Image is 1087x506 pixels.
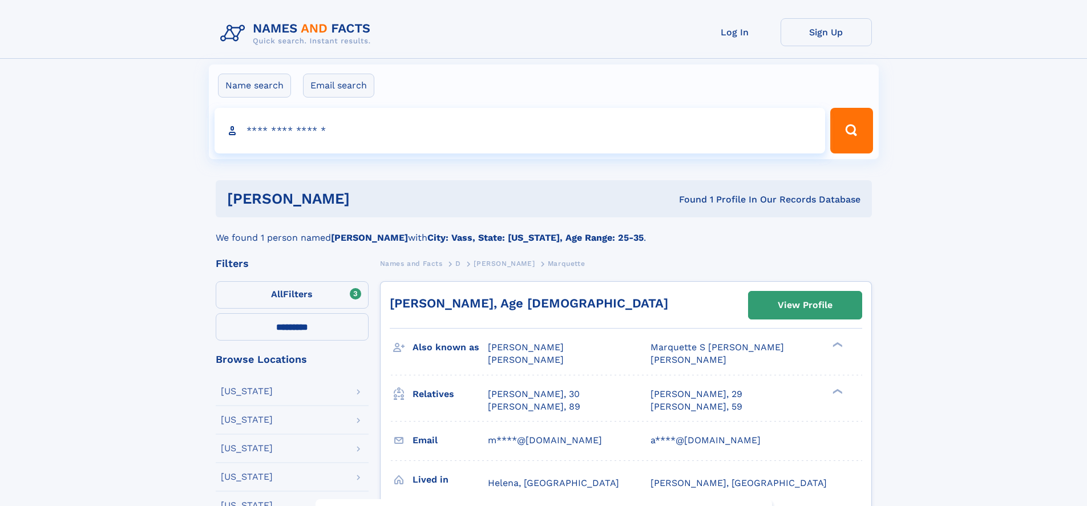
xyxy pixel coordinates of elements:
div: Browse Locations [216,354,369,365]
label: Name search [218,74,291,98]
button: Search Button [830,108,872,153]
h3: Email [413,431,488,450]
h3: Lived in [413,470,488,489]
a: Names and Facts [380,256,443,270]
span: [PERSON_NAME] [650,354,726,365]
a: View Profile [749,292,862,319]
span: Marquette [548,260,585,268]
span: Marquette S [PERSON_NAME] [650,342,784,353]
span: [PERSON_NAME] [488,342,564,353]
a: Log In [689,18,781,46]
span: All [271,289,283,299]
label: Email search [303,74,374,98]
div: Found 1 Profile In Our Records Database [514,193,860,206]
b: City: Vass, State: [US_STATE], Age Range: 25-35 [427,232,644,243]
div: [US_STATE] [221,472,273,481]
h1: [PERSON_NAME] [227,192,515,206]
a: [PERSON_NAME], 30 [488,388,580,400]
a: [PERSON_NAME], 59 [650,400,742,413]
a: [PERSON_NAME] [474,256,535,270]
a: [PERSON_NAME], 89 [488,400,580,413]
input: search input [215,108,826,153]
div: [US_STATE] [221,444,273,453]
span: [PERSON_NAME] [474,260,535,268]
a: Sign Up [781,18,872,46]
div: [US_STATE] [221,387,273,396]
img: Logo Names and Facts [216,18,380,49]
div: ❯ [830,387,843,395]
div: ❯ [830,341,843,349]
h3: Relatives [413,384,488,404]
div: We found 1 person named with . [216,217,872,245]
span: D [455,260,461,268]
div: [US_STATE] [221,415,273,424]
div: View Profile [778,292,833,318]
b: [PERSON_NAME] [331,232,408,243]
span: [PERSON_NAME], [GEOGRAPHIC_DATA] [650,477,827,488]
label: Filters [216,281,369,309]
a: D [455,256,461,270]
span: [PERSON_NAME] [488,354,564,365]
a: [PERSON_NAME], 29 [650,388,742,400]
span: Helena, [GEOGRAPHIC_DATA] [488,477,619,488]
a: [PERSON_NAME], Age [DEMOGRAPHIC_DATA] [390,296,668,310]
div: Filters [216,258,369,269]
h3: Also known as [413,338,488,357]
